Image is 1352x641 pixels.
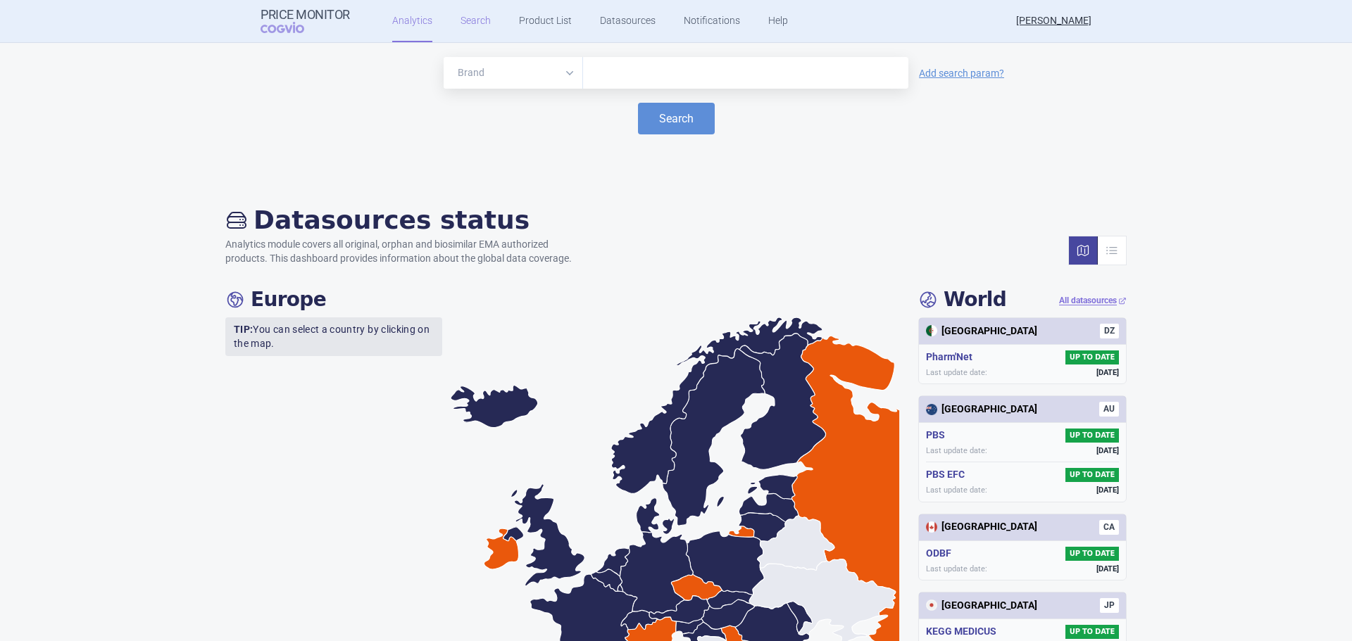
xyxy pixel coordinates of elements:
[1065,625,1119,639] span: UP TO DATE
[1099,520,1119,535] span: CA
[926,402,1037,417] div: [GEOGRAPHIC_DATA]
[926,520,1037,534] div: [GEOGRAPHIC_DATA]
[225,288,326,312] h4: Europe
[926,445,987,456] span: Last update date:
[261,8,350,34] a: Price MonitorCOGVIO
[926,521,937,533] img: Canada
[1099,402,1119,417] span: AU
[926,564,987,574] span: Last update date:
[1096,564,1119,574] span: [DATE]
[926,485,987,495] span: Last update date:
[1096,445,1119,456] span: [DATE]
[261,22,324,33] span: COGVIO
[926,625,1002,639] h5: KEGG MEDICUS
[225,317,442,356] p: You can select a country by clicking on the map.
[926,325,937,336] img: Algeria
[926,367,987,378] span: Last update date:
[918,288,1006,312] h4: World
[919,68,1004,78] a: Add search param?
[225,238,586,265] p: Analytics module covers all original, orphan and biosimilar EMA authorized products. This dashboa...
[926,599,1037,613] div: [GEOGRAPHIC_DATA]
[261,8,350,22] strong: Price Monitor
[638,103,715,134] button: Search
[926,429,951,443] h5: PBS
[926,599,937,611] img: Japan
[926,404,937,415] img: Australia
[225,205,586,235] h2: Datasources status
[1059,295,1127,307] a: All datasources
[1065,350,1119,364] span: UP TO DATE
[234,324,253,335] strong: TIP:
[1100,324,1119,338] span: DZ
[1100,598,1119,613] span: JP
[926,324,1037,338] div: [GEOGRAPHIC_DATA]
[1096,367,1119,378] span: [DATE]
[1065,429,1119,443] span: UP TO DATE
[1065,547,1119,561] span: UP TO DATE
[926,468,970,482] h5: PBS EFC
[926,547,957,561] h5: ODBF
[1096,485,1119,495] span: [DATE]
[1065,468,1119,482] span: UP TO DATE
[926,350,978,364] h5: Pharm'Net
